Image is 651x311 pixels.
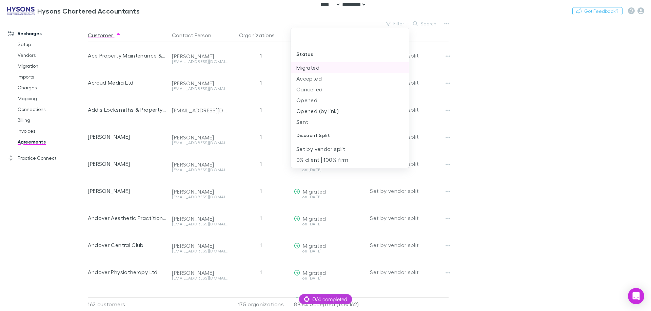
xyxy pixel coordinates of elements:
div: Discount Split [291,127,409,143]
li: Migrated [291,62,409,73]
li: Opened [291,95,409,106]
div: Status [291,46,409,62]
li: Cancelled [291,84,409,95]
li: Sent [291,116,409,127]
li: Opened (by link) [291,106,409,116]
li: Accepted [291,73,409,84]
div: Open Intercom Messenger [628,288,644,304]
li: 0% client | 100% firm [291,154,409,165]
li: Set by vendor split [291,143,409,154]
